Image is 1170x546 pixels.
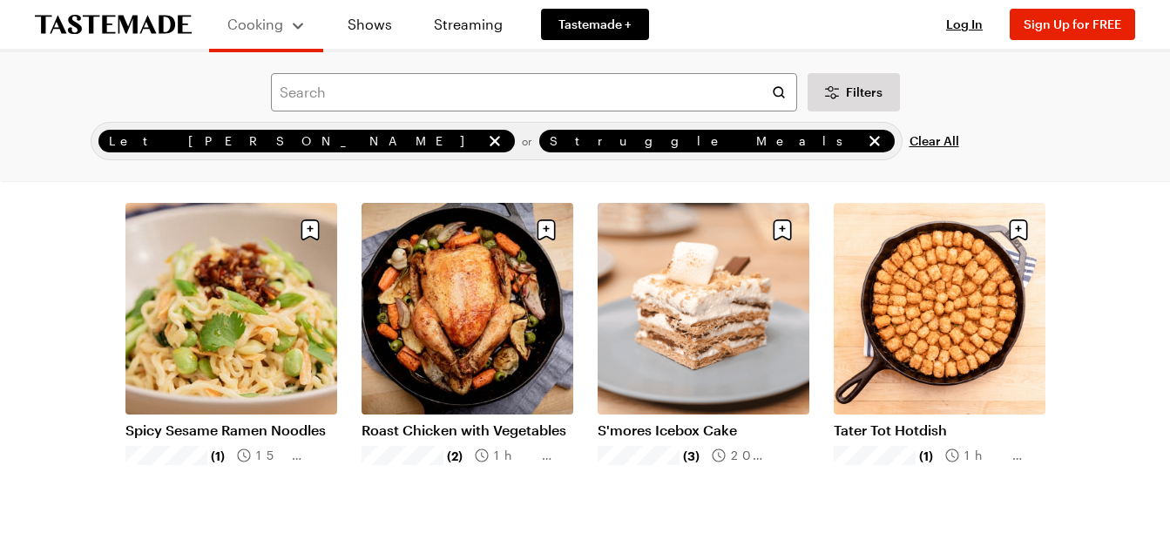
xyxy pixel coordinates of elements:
button: Save recipe [1002,213,1035,246]
span: Clear All [910,132,959,150]
button: remove Let Frankie Cook [485,131,504,151]
span: or [522,132,532,150]
span: Struggle Meals [550,131,862,151]
button: Cooking [227,7,306,42]
a: Spicy Sesame Ramen Noodles [125,421,337,439]
button: Clear All [910,122,959,160]
a: To Tastemade Home Page [35,15,192,35]
span: Sign Up for FREE [1024,17,1121,31]
button: Log In [930,16,999,33]
a: Roast Chicken with Vegetables [362,421,573,439]
button: Save recipe [766,213,799,246]
button: Save recipe [294,213,327,246]
span: Cooking [227,16,283,32]
button: Desktop filters [808,73,900,111]
a: Tastemade + [541,9,649,40]
a: S'mores Icebox Cake [598,421,809,439]
button: Save recipe [530,213,563,246]
span: Log In [946,17,983,31]
button: Sign Up for FREE [1010,9,1135,40]
span: Filters [846,84,883,101]
button: remove Struggle Meals [865,131,884,151]
a: Tater Tot Hotdish [834,421,1045,439]
span: Let [PERSON_NAME] [109,131,482,151]
span: Tastemade + [558,16,632,33]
